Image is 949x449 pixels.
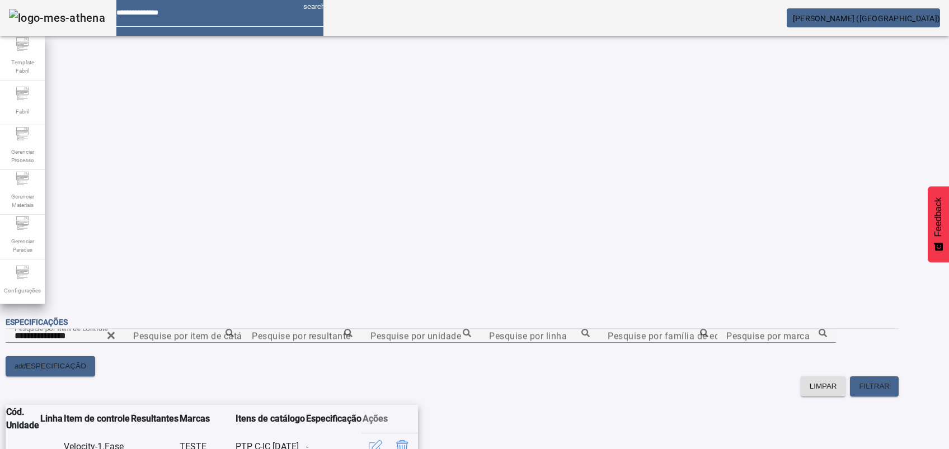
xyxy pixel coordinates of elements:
[933,197,943,237] span: Feedback
[850,376,899,396] button: FILTRAR
[928,186,949,262] button: Feedback - Mostrar pesquisa
[608,330,765,341] mat-label: Pesquise por família de equipamento
[370,329,471,343] input: Number
[179,405,235,433] th: Marcas
[1,283,44,298] span: Configurações
[235,405,306,433] th: Itens de catálogo
[6,144,39,168] span: Gerenciar Processo
[306,405,362,433] th: Especificação
[9,9,105,27] img: logo-mes-athena
[63,405,130,433] th: Item de controle
[370,330,461,341] mat-label: Pesquise por unidade
[15,324,108,332] mat-label: Pesquise por item de controle
[489,330,567,341] mat-label: Pesquise por linha
[26,361,86,372] span: ESPECIFICAÇÃO
[859,381,890,392] span: FILTRAR
[726,329,827,343] input: Number
[12,104,32,119] span: Fabril
[252,329,353,343] input: Number
[130,405,179,433] th: Resultantes
[6,234,39,257] span: Gerenciar Paradas
[6,189,39,212] span: Gerenciar Materiais
[6,55,39,78] span: Template Fabril
[40,405,63,433] th: Linha
[6,318,68,327] span: Especificações
[6,405,40,433] th: Cód. Unidade
[133,330,261,341] mat-label: Pesquise por item de catálogo
[6,356,95,376] button: addESPECIFICAÇÃO
[133,329,234,343] input: Number
[801,376,846,396] button: LIMPAR
[726,330,810,341] mat-label: Pesquise por marca
[489,329,590,343] input: Number
[362,405,418,433] th: Ações
[793,14,940,23] span: [PERSON_NAME] ([GEOGRAPHIC_DATA])
[15,329,115,343] input: Number
[810,381,837,392] span: LIMPAR
[608,329,708,343] input: Number
[252,330,351,341] mat-label: Pesquise por resultante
